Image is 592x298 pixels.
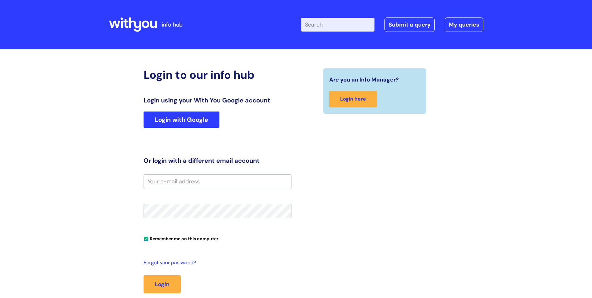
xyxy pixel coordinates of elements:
[144,233,291,243] div: You can uncheck this option if you're logging in from a shared device
[301,18,374,32] input: Search
[144,174,291,189] input: Your e-mail address
[144,235,218,241] label: Remember me on this computer
[144,258,288,267] a: Forgot your password?
[144,237,148,241] input: Remember me on this computer
[144,112,219,128] a: Login with Google
[144,157,291,164] h3: Or login with a different email account
[384,17,435,32] a: Submit a query
[144,275,181,293] button: Login
[329,75,399,85] span: Are you an Info Manager?
[144,97,291,104] h3: Login using your With You Google account
[329,91,377,107] a: Login here
[445,17,483,32] a: My queries
[144,68,291,82] h2: Login to our info hub
[162,20,183,30] p: info hub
